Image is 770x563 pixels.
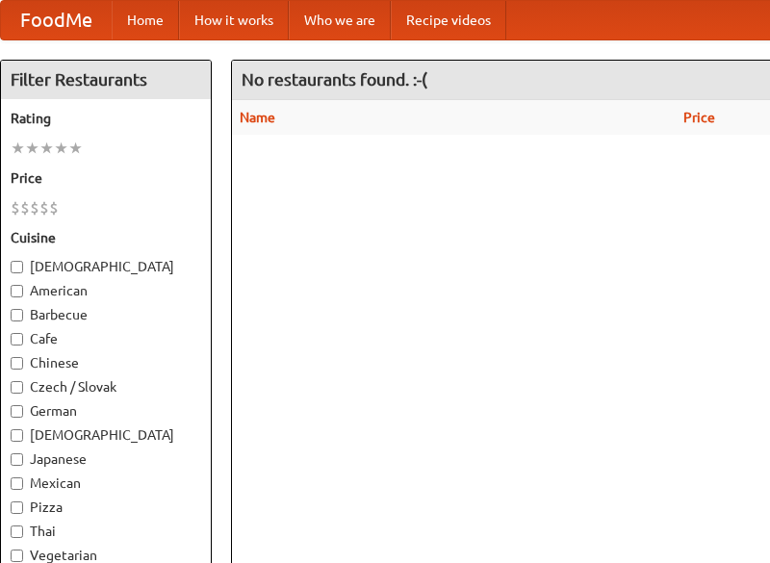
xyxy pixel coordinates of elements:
a: FoodMe [1,1,112,39]
input: Czech / Slovak [11,381,23,394]
h5: Price [11,168,201,188]
input: Cafe [11,333,23,345]
label: German [11,401,201,421]
label: Czech / Slovak [11,377,201,397]
a: Home [112,1,179,39]
li: ★ [68,138,83,159]
h5: Cuisine [11,228,201,247]
a: Name [240,110,275,125]
a: Price [683,110,715,125]
label: Thai [11,522,201,541]
label: Pizza [11,498,201,517]
label: [DEMOGRAPHIC_DATA] [11,425,201,445]
input: American [11,285,23,297]
li: ★ [54,138,68,159]
h4: Filter Restaurants [1,61,211,99]
input: [DEMOGRAPHIC_DATA] [11,429,23,442]
input: Pizza [11,501,23,514]
input: Thai [11,525,23,538]
li: ★ [25,138,39,159]
li: $ [49,197,59,218]
li: ★ [11,138,25,159]
label: American [11,281,201,300]
input: Japanese [11,453,23,466]
label: Chinese [11,353,201,372]
label: Cafe [11,329,201,348]
input: German [11,405,23,418]
input: [DEMOGRAPHIC_DATA] [11,261,23,273]
a: Who we are [289,1,391,39]
label: Japanese [11,449,201,469]
a: How it works [179,1,289,39]
label: Barbecue [11,305,201,324]
li: $ [20,197,30,218]
ng-pluralize: No restaurants found. :-( [242,70,427,89]
h5: Rating [11,109,201,128]
label: [DEMOGRAPHIC_DATA] [11,257,201,276]
li: $ [11,197,20,218]
a: Recipe videos [391,1,506,39]
input: Mexican [11,477,23,490]
label: Mexican [11,473,201,493]
li: $ [30,197,39,218]
li: ★ [39,138,54,159]
li: $ [39,197,49,218]
input: Chinese [11,357,23,370]
input: Barbecue [11,309,23,321]
input: Vegetarian [11,550,23,562]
